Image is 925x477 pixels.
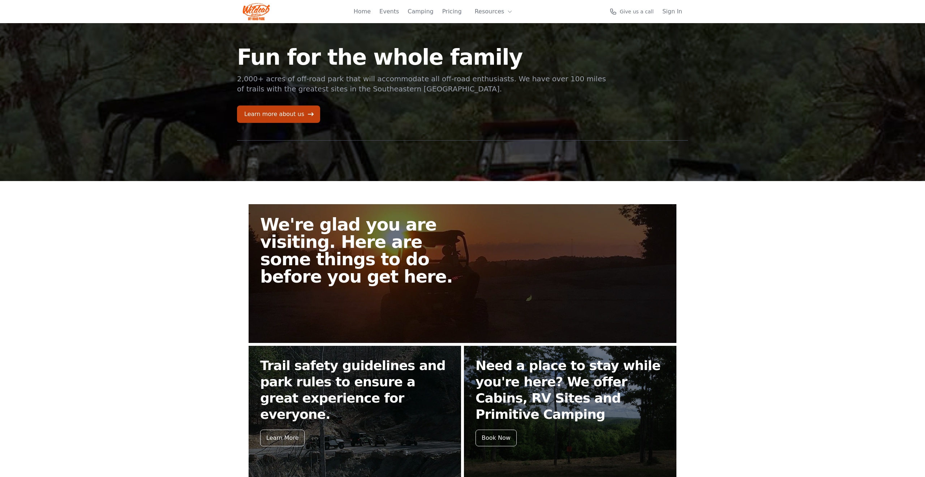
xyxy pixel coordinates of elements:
[610,8,654,15] a: Give us a call
[249,204,676,343] a: We're glad you are visiting. Here are some things to do before you get here.
[662,7,682,16] a: Sign In
[442,7,462,16] a: Pricing
[237,106,320,123] a: Learn more about us
[476,430,517,446] div: Book Now
[470,4,517,19] button: Resources
[620,8,654,15] span: Give us a call
[243,3,270,20] img: Wildcat Logo
[260,430,305,446] div: Learn More
[260,216,468,285] h2: We're glad you are visiting. Here are some things to do before you get here.
[476,357,665,422] h2: Need a place to stay while you're here? We offer Cabins, RV Sites and Primitive Camping
[408,7,433,16] a: Camping
[379,7,399,16] a: Events
[354,7,371,16] a: Home
[237,46,607,68] h1: Fun for the whole family
[260,357,449,422] h2: Trail safety guidelines and park rules to ensure a great experience for everyone.
[237,74,607,94] p: 2,000+ acres of off-road park that will accommodate all off-road enthusiasts. We have over 100 mi...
